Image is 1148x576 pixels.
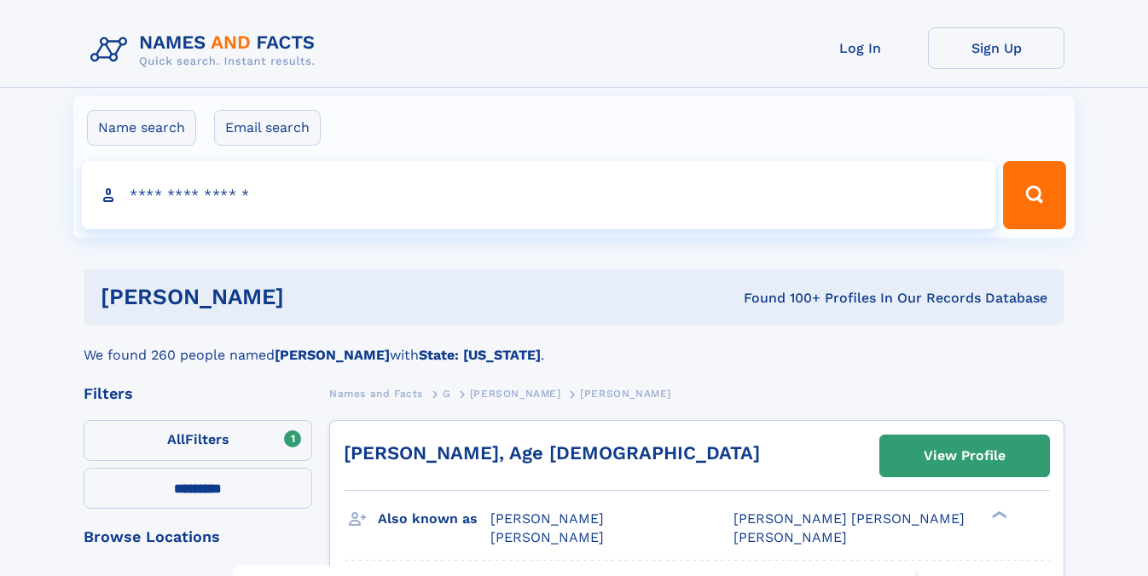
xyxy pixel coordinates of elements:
input: search input [82,161,995,229]
span: [PERSON_NAME] [PERSON_NAME] [733,510,965,527]
span: [PERSON_NAME] [733,529,847,545]
div: Browse Locations [84,529,312,544]
div: Filters [84,386,312,401]
div: Found 100+ Profiles In Our Records Database [514,289,1048,308]
a: Sign Up [928,27,1064,69]
a: View Profile [880,435,1049,476]
b: [PERSON_NAME] [275,347,390,363]
span: [PERSON_NAME] [490,529,604,545]
label: Name search [87,110,196,146]
b: State: [US_STATE] [419,347,541,363]
span: [PERSON_NAME] [470,388,561,400]
span: [PERSON_NAME] [490,510,604,527]
div: We found 260 people named with . [84,325,1064,366]
div: ❯ [988,510,1008,521]
span: All [167,431,185,447]
a: [PERSON_NAME], Age [DEMOGRAPHIC_DATA] [344,442,760,464]
h1: [PERSON_NAME] [101,286,514,308]
div: View Profile [924,436,1006,475]
label: Filters [84,420,312,461]
a: Log In [791,27,928,69]
h3: Also known as [378,504,490,533]
button: Search Button [1003,161,1066,229]
a: [PERSON_NAME] [470,383,561,404]
span: G [443,388,451,400]
a: Names and Facts [329,383,423,404]
label: Email search [214,110,321,146]
a: G [443,383,451,404]
span: [PERSON_NAME] [580,388,671,400]
img: Logo Names and Facts [84,27,329,73]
